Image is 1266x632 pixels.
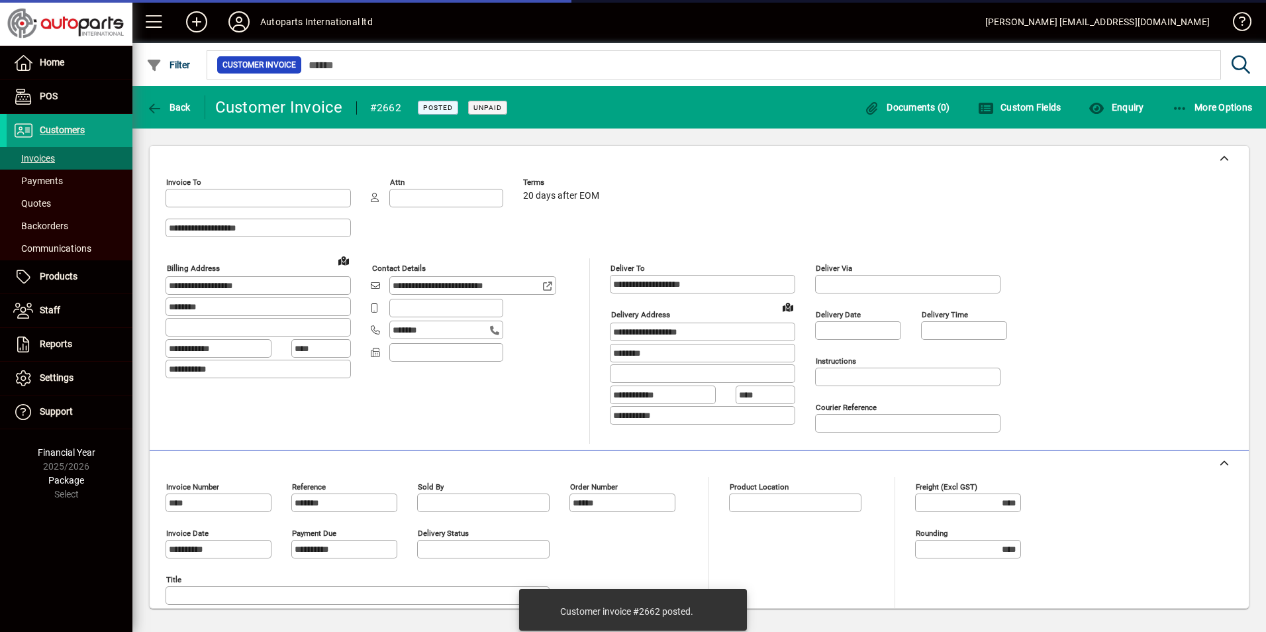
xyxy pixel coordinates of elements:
button: Filter [143,53,194,77]
app-page-header-button: Back [132,95,205,119]
mat-label: Title [166,575,181,584]
button: Custom Fields [975,95,1065,119]
a: POS [7,80,132,113]
mat-label: Invoice To [166,178,201,187]
span: More Options [1172,102,1253,113]
span: Payments [13,176,63,186]
span: Financial Year [38,447,95,458]
mat-label: Instructions [816,356,856,366]
div: Customer invoice #2662 posted. [560,605,693,618]
mat-label: Invoice date [166,529,209,538]
button: More Options [1169,95,1256,119]
a: Payments [7,170,132,192]
div: Customer Invoice [215,97,343,118]
a: View on map [333,250,354,271]
div: Autoparts International ltd [260,11,373,32]
div: [PERSON_NAME] [EMAIL_ADDRESS][DOMAIN_NAME] [985,11,1210,32]
span: Support [40,406,73,417]
button: Back [143,95,194,119]
span: Posted [423,103,453,112]
span: Invoices [13,153,55,164]
mat-label: Courier Reference [816,403,877,412]
mat-label: Sold by [418,482,444,492]
span: POS [40,91,58,101]
span: Unpaid [473,103,502,112]
span: Products [40,271,77,282]
a: Knowledge Base [1223,3,1249,46]
button: Documents (0) [861,95,953,119]
span: Custom Fields [978,102,1061,113]
span: 20 days after EOM [523,191,599,201]
a: Invoices [7,147,132,170]
mat-label: Invoice number [166,482,219,492]
span: Filter [146,60,191,70]
a: Backorders [7,215,132,237]
span: Quotes [13,198,51,209]
mat-label: Deliver To [610,264,645,273]
a: Quotes [7,192,132,215]
mat-label: Delivery date [816,310,861,319]
mat-label: Delivery status [418,529,469,538]
mat-label: Rounding [916,529,948,538]
a: Products [7,260,132,293]
span: Customers [40,125,85,135]
mat-label: Attn [390,178,405,187]
mat-label: Product location [730,482,789,492]
span: Home [40,57,64,68]
span: Package [48,475,84,486]
a: Home [7,46,132,79]
mat-label: Payment due [292,529,336,538]
span: Communications [13,243,91,254]
mat-label: Reference [292,482,326,492]
button: Profile [218,10,260,34]
span: Customer Invoice [222,58,296,72]
button: Enquiry [1085,95,1147,119]
mat-label: Deliver via [816,264,852,273]
mat-label: Freight (excl GST) [916,482,977,492]
a: View on map [777,296,799,317]
span: Documents (0) [864,102,950,113]
mat-label: Delivery time [922,310,968,319]
a: Communications [7,237,132,260]
span: Reports [40,339,72,349]
span: Enquiry [1089,102,1144,113]
a: Settings [7,362,132,395]
span: Terms [523,178,603,187]
span: Staff [40,305,60,315]
mat-label: Order number [570,482,618,492]
a: Reports [7,328,132,361]
span: Settings [40,372,73,383]
a: Staff [7,294,132,327]
span: Backorders [13,221,68,231]
button: Add [175,10,218,34]
div: #2662 [370,97,401,119]
a: Support [7,395,132,429]
span: Back [146,102,191,113]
